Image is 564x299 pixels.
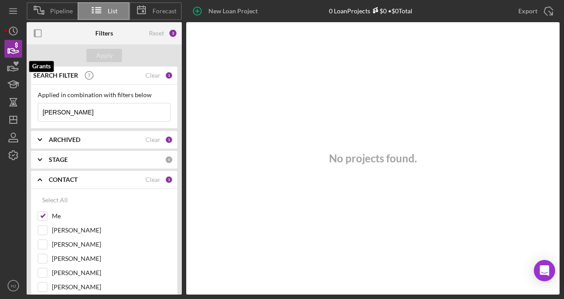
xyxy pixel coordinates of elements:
[49,156,68,163] b: STAGE
[165,156,173,164] div: 0
[50,8,73,15] span: Pipeline
[145,176,161,183] div: Clear
[165,136,173,144] div: 1
[49,136,80,143] b: ARCHIVED
[52,268,171,277] label: [PERSON_NAME]
[38,91,171,98] div: Applied in combination with filters below
[52,226,171,235] label: [PERSON_NAME]
[518,2,537,20] div: Export
[165,71,173,79] div: 1
[534,260,555,281] div: Open Intercom Messenger
[96,49,113,62] div: Apply
[33,72,78,79] b: SEARCH FILTER
[4,277,22,295] button: HJ
[52,254,171,263] label: [PERSON_NAME]
[52,240,171,249] label: [PERSON_NAME]
[95,30,113,37] b: Filters
[42,191,68,209] div: Select All
[145,136,161,143] div: Clear
[38,191,72,209] button: Select All
[49,176,78,183] b: CONTACT
[168,29,177,38] div: 3
[208,2,258,20] div: New Loan Project
[329,7,412,15] div: 0 Loan Projects • $0 Total
[149,30,164,37] div: Reset
[145,72,161,79] div: Clear
[11,283,16,288] text: HJ
[108,8,117,15] span: List
[329,152,417,165] h3: No projects found.
[165,176,173,184] div: 1
[86,49,122,62] button: Apply
[509,2,560,20] button: Export
[370,7,387,15] div: $0
[153,8,176,15] span: Forecast
[52,283,171,291] label: [PERSON_NAME]
[52,212,171,220] label: Me
[186,2,266,20] button: New Loan Project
